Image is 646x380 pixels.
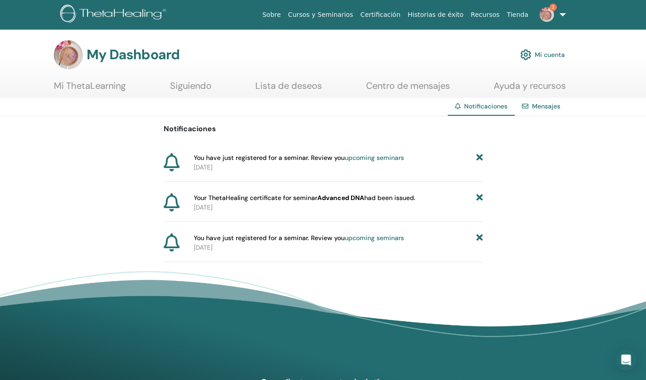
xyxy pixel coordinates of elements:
[194,193,415,203] span: Your ThetaHealing certificate for seminar had been issued.
[404,6,467,23] a: Historias de éxito
[194,163,483,172] p: [DATE]
[345,234,404,242] a: upcoming seminars
[258,6,284,23] a: Sobre
[317,194,364,202] b: Advanced DNA
[503,6,532,23] a: Tienda
[532,102,560,110] a: Mensajes
[194,243,483,252] p: [DATE]
[539,7,554,22] img: default.jpg
[164,123,483,134] p: Notificaciones
[357,6,404,23] a: Certificación
[615,349,637,371] div: Open Intercom Messenger
[284,6,357,23] a: Cursos y Seminarios
[255,80,322,98] a: Lista de deseos
[345,154,404,162] a: upcoming seminars
[366,80,450,98] a: Centro de mensajes
[54,80,126,98] a: Mi ThetaLearning
[54,40,83,69] img: default.jpg
[464,102,507,110] span: Notificaciones
[467,6,503,23] a: Recursos
[520,45,565,65] a: Mi cuenta
[170,80,212,98] a: Siguiendo
[194,203,483,212] p: [DATE]
[520,47,531,62] img: cog.svg
[549,4,557,11] span: 3
[194,153,404,163] span: You have just registered for a seminar. Review you
[494,80,566,98] a: Ayuda y recursos
[194,233,404,243] span: You have just registered for a seminar. Review you
[87,46,180,63] h3: My Dashboard
[60,5,169,25] img: logo.png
